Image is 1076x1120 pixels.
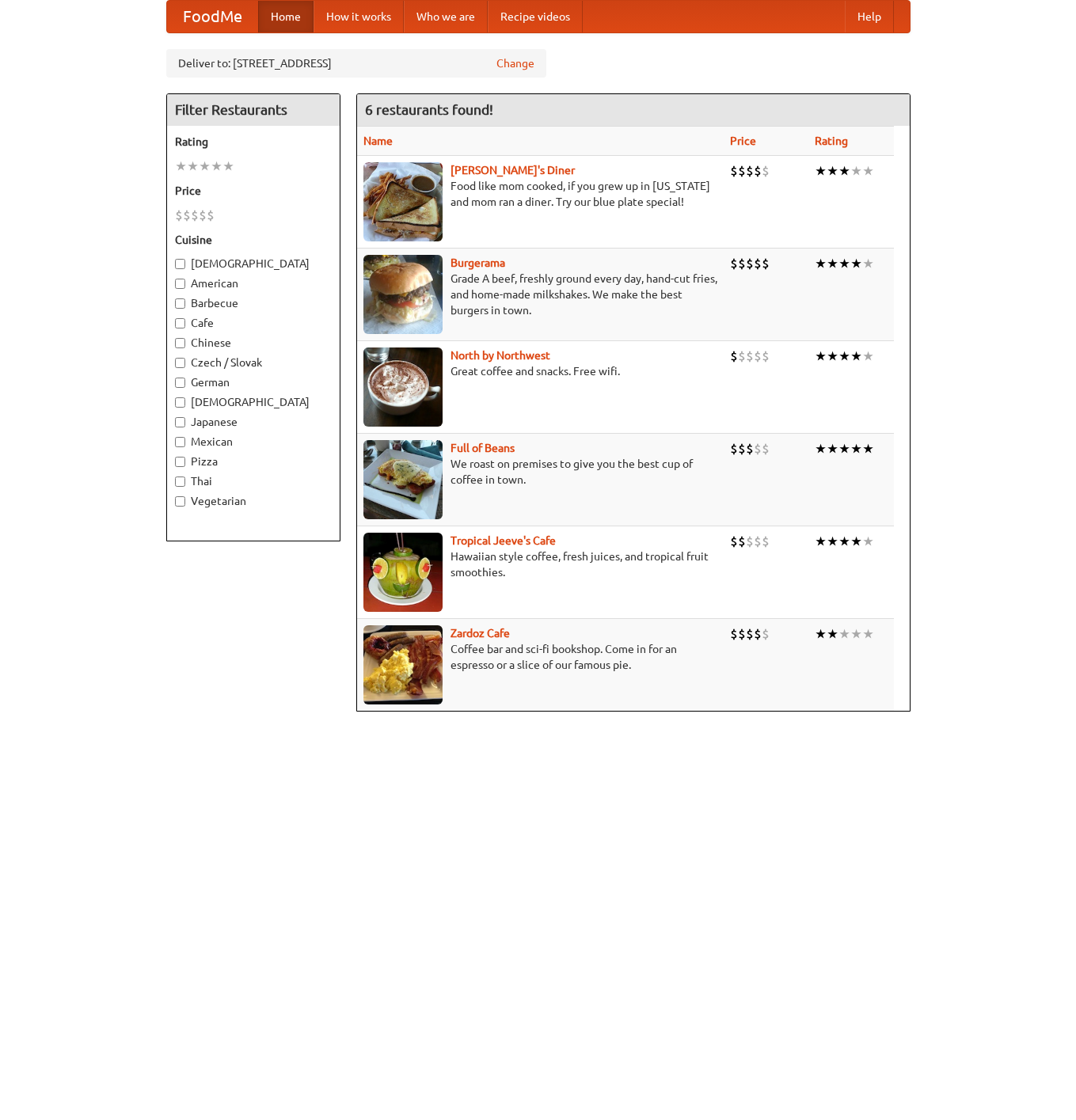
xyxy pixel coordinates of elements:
[175,298,185,309] input: Barbecue
[746,347,754,365] li: $
[815,347,827,365] li: ★
[762,625,770,643] li: $
[862,347,874,365] li: ★
[838,162,850,180] li: ★
[730,440,738,457] li: $
[175,279,185,289] input: American
[730,255,738,272] li: $
[175,335,332,351] label: Chinese
[175,397,185,408] input: [DEMOGRAPHIC_DATA]
[175,417,185,427] input: Japanese
[363,549,717,580] p: Hawaiian style coffee, fresh juices, and tropical fruit smoothies.
[838,625,850,643] li: ★
[211,158,222,175] li: ★
[754,347,762,365] li: $
[762,255,770,272] li: $
[451,627,510,640] a: Zardoz Cafe
[175,394,332,410] label: [DEMOGRAPHIC_DATA]
[451,256,505,269] a: Burgerama
[175,437,185,447] input: Mexican
[862,625,874,643] li: ★
[738,533,746,550] li: $
[850,347,862,365] li: ★
[187,158,199,175] li: ★
[762,533,770,550] li: $
[191,207,199,224] li: $
[175,134,332,150] h5: Rating
[451,534,556,547] b: Tropical Jeeve's Cafe
[862,255,874,272] li: ★
[738,440,746,457] li: $
[363,363,717,379] p: Great coffee and snacks. Free wifi.
[363,135,393,147] a: Name
[746,162,754,180] li: $
[838,440,850,457] li: ★
[815,625,827,643] li: ★
[488,1,583,32] a: Recipe videos
[451,442,515,454] a: Full of Beans
[175,414,332,430] label: Japanese
[363,456,717,488] p: We roast on premises to give you the best cup of coffee in town.
[363,347,443,427] img: north.jpg
[175,275,332,291] label: American
[762,440,770,457] li: $
[754,255,762,272] li: $
[175,473,332,489] label: Thai
[746,440,754,457] li: $
[496,55,534,71] a: Change
[762,162,770,180] li: $
[175,232,332,248] h5: Cuisine
[827,625,838,643] li: ★
[175,256,332,271] label: [DEMOGRAPHIC_DATA]
[838,347,850,365] li: ★
[175,315,332,331] label: Cafe
[746,255,754,272] li: $
[845,1,894,32] a: Help
[175,454,332,469] label: Pizza
[850,625,862,643] li: ★
[827,162,838,180] li: ★
[754,440,762,457] li: $
[258,1,314,32] a: Home
[175,158,187,175] li: ★
[363,533,443,612] img: jeeves.jpg
[850,440,862,457] li: ★
[175,374,332,390] label: German
[365,102,493,117] ng-pluralize: 6 restaurants found!
[754,625,762,643] li: $
[167,1,258,32] a: FoodMe
[363,625,443,704] img: zardoz.jpg
[183,207,191,224] li: $
[314,1,404,32] a: How it works
[850,255,862,272] li: ★
[815,162,827,180] li: ★
[175,207,183,224] li: $
[746,533,754,550] li: $
[815,440,827,457] li: ★
[730,347,738,365] li: $
[838,255,850,272] li: ★
[363,271,717,318] p: Grade A beef, freshly ground every day, hand-cut fries, and home-made milkshakes. We make the bes...
[222,158,234,175] li: ★
[175,183,332,199] h5: Price
[754,162,762,180] li: $
[815,255,827,272] li: ★
[363,641,717,673] p: Coffee bar and sci-fi bookshop. Come in for an espresso or a slice of our famous pie.
[738,625,746,643] li: $
[207,207,215,224] li: $
[175,358,185,368] input: Czech / Slovak
[175,434,332,450] label: Mexican
[815,533,827,550] li: ★
[862,533,874,550] li: ★
[738,162,746,180] li: $
[175,318,185,328] input: Cafe
[175,259,185,269] input: [DEMOGRAPHIC_DATA]
[175,476,185,487] input: Thai
[363,178,717,210] p: Food like mom cooked, if you grew up in [US_STATE] and mom ran a diner. Try our blue plate special!
[862,162,874,180] li: ★
[850,533,862,550] li: ★
[175,457,185,467] input: Pizza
